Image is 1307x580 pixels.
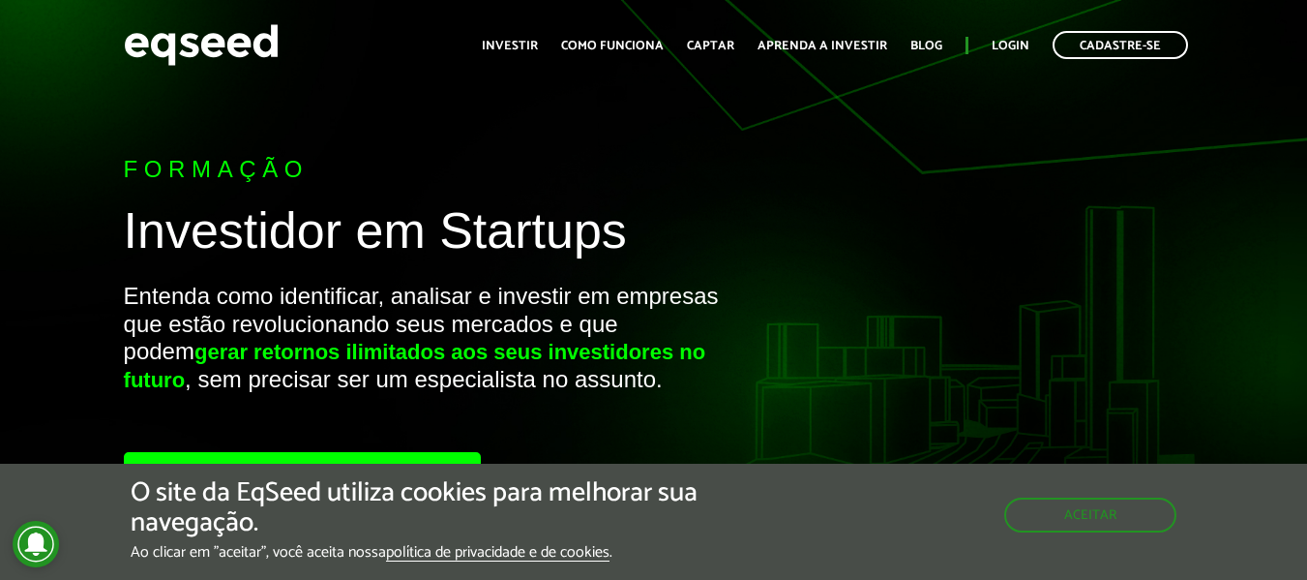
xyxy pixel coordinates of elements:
[124,283,749,452] p: Entenda como identificar, analisar e investir em empresas que estão revolucionando seus mercados ...
[124,156,749,184] p: Formação
[124,203,749,268] h1: Investidor em Startups
[386,545,609,562] a: política de privacidade e de cookies
[124,19,279,71] img: EqSeed
[482,40,538,52] a: Investir
[757,40,887,52] a: Aprenda a investir
[1053,31,1188,59] a: Cadastre-se
[910,40,942,52] a: Blog
[131,543,757,562] p: Ao clicar em "aceitar", você aceita nossa .
[992,40,1029,52] a: Login
[687,40,734,52] a: Captar
[131,478,757,538] h5: O site da EqSeed utiliza cookies para melhorar sua navegação.
[124,452,481,503] a: Quero acessar o curso
[124,340,706,392] strong: gerar retornos ilimitados aos seus investidores no futuro
[1004,498,1176,533] button: Aceitar
[561,40,664,52] a: Como funciona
